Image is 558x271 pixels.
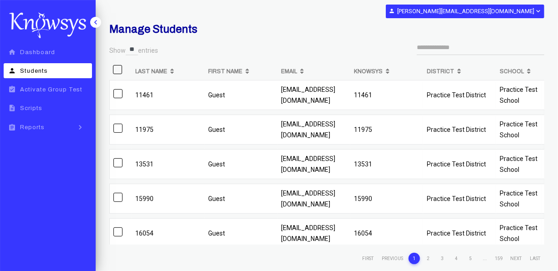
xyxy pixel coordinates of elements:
p: [EMAIL_ADDRESS][DOMAIN_NAME] [281,222,347,244]
p: [EMAIL_ADDRESS][DOMAIN_NAME] [281,188,347,210]
p: 16054 [135,228,201,239]
b: School [500,66,524,77]
p: 11461 [354,90,420,100]
p: Practice Test School [500,119,538,141]
p: Practice Test District [427,90,492,100]
span: Scripts [20,105,42,111]
li: 1 [409,253,420,264]
b: Manage Students [109,23,197,35]
i: description [6,104,18,112]
label: entries [138,46,158,55]
i: home [6,48,18,56]
li: 3 [437,253,448,264]
p: 13531 [135,159,201,170]
span: Dashboard [20,49,55,55]
p: 16054 [354,228,420,239]
span: Activate Group Test [20,86,82,93]
li: 4 [451,253,462,264]
p: Practice Test School [500,188,538,210]
p: Practice Test District [427,124,492,135]
p: 15990 [135,193,201,204]
p: [EMAIL_ADDRESS][DOMAIN_NAME] [281,119,347,141]
p: Guest [208,90,274,100]
p: Practice Test School [500,153,538,175]
i: keyboard_arrow_right [73,123,87,132]
p: Practice Test District [427,159,492,170]
i: assignment [6,124,18,131]
i: person [389,8,395,14]
b: Email [281,66,297,77]
p: Practice Test District [427,193,492,204]
li: 2 [423,253,434,264]
li: 5 [465,253,476,264]
span: Students [20,68,48,74]
b: First Name [208,66,242,77]
b: [PERSON_NAME][EMAIL_ADDRESS][DOMAIN_NAME] [397,8,534,15]
i: keyboard_arrow_left [91,18,100,27]
li: Next [507,253,524,264]
p: 15990 [354,193,420,204]
p: Practice Test District [427,228,492,239]
p: [EMAIL_ADDRESS][DOMAIN_NAME] [281,153,347,175]
b: District [427,66,454,77]
p: 11975 [354,124,420,135]
label: Show [109,46,126,55]
span: Reports [20,124,45,130]
p: 13531 [354,159,420,170]
i: expand_more [534,7,541,15]
p: Guest [208,124,274,135]
li: Last [527,253,543,264]
i: person [6,67,18,75]
b: Knowsys [354,66,383,77]
p: Guest [208,159,274,170]
li: 159 [493,253,505,264]
b: Last Name [135,66,167,77]
p: Guest [208,193,274,204]
p: 11461 [135,90,201,100]
p: Practice Test School [500,84,538,106]
p: Guest [208,228,274,239]
p: 11975 [135,124,201,135]
p: Practice Test School [500,222,538,244]
i: assignment_turned_in [6,85,18,93]
p: [EMAIL_ADDRESS][DOMAIN_NAME] [281,84,347,106]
